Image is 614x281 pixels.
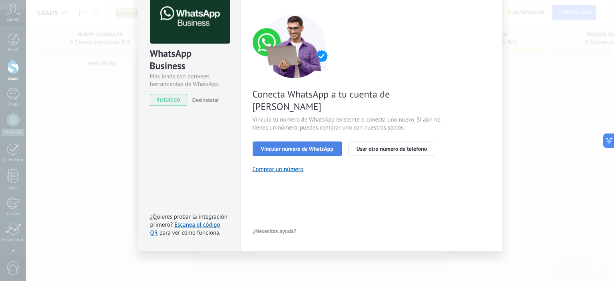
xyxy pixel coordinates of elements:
button: ¿Necesitas ayuda? [253,225,297,237]
span: Usar otro número de teléfono [357,146,427,151]
button: Vincular número de WhatsApp [253,141,342,156]
span: ¿Quieres probar la integración primero? [150,213,228,229]
span: Vincula tu número de WhatsApp existente o conecta uno nuevo. Si aún no tienes un número, puedes c... [253,116,443,132]
span: Conecta WhatsApp a tu cuenta de [PERSON_NAME] [253,88,443,113]
button: Desinstalar [189,94,219,106]
span: ¿Necesitas ayuda? [253,228,297,234]
img: connect number [253,14,337,78]
div: WhatsApp Business [150,47,229,73]
div: Más leads con potentes herramientas de WhatsApp [150,73,229,88]
button: Comprar un número [253,165,304,173]
span: Vincular número de WhatsApp [261,146,333,151]
span: instalado [150,94,187,106]
span: Desinstalar [192,96,219,104]
span: para ver cómo funciona. [159,229,221,237]
a: Escanea el código QR [150,221,220,237]
button: Usar otro número de teléfono [348,141,435,156]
